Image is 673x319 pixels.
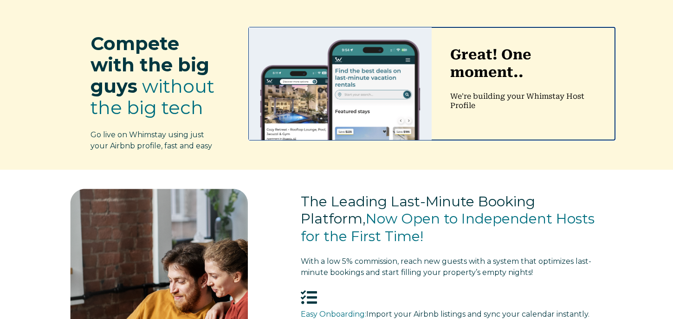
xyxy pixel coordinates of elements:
[91,32,209,97] span: Compete with the big guys
[301,210,595,245] span: Now Open to Independent Hosts for the First Time!
[450,46,531,80] strong: Great! One moment..
[301,257,591,277] span: With a low 5% commission, reach new guests with a system that optimizes last-minute bookings and s
[301,310,366,319] span: Easy Onboarding:
[366,310,589,319] span: Import your Airbnb listings and sync your calendar instantly.
[301,193,535,228] span: The Leading Last-Minute Booking Platform,
[91,75,214,119] span: without the big tech
[301,257,591,277] span: tart filling your property’s empty nights!
[91,130,212,150] span: Go live on Whimstay using just your Airbnb profile, fast and easy
[450,92,596,110] p: We're building your Whimstay Host Profile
